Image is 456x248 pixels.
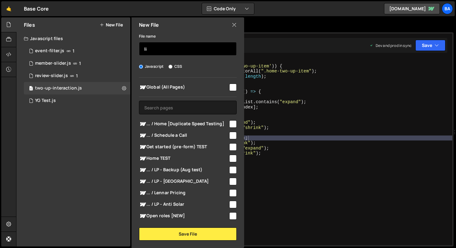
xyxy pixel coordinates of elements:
h2: New File [139,21,159,28]
button: Save [415,40,445,51]
div: member-slider.js [35,61,71,66]
input: CSS [168,65,172,69]
input: Search pages [139,101,237,114]
label: CSS [168,63,182,70]
input: Javascript [139,65,143,69]
span: Open roles [NEW] [139,212,228,220]
div: 15790/44139.js [24,45,130,57]
div: 15790/44770.js [24,82,130,94]
label: Javascript [139,63,164,70]
div: Base Core [24,5,49,12]
span: 1 [79,61,81,66]
span: ... / Schedule a Call [139,132,228,139]
div: two-up-interaction.js [35,85,82,91]
span: Get started (pre-form) TEST [139,143,228,151]
span: ... / Home [Duplicate Speed Testing] [139,120,228,128]
span: ... / Lennar Pricing [139,189,228,197]
span: 1 [73,48,74,53]
div: 15790/44138.js [24,70,130,82]
span: Global (All Pages) [139,84,228,91]
div: Javascript files [16,32,130,45]
span: Home TEST [139,155,228,162]
button: Code Only [202,3,254,14]
span: 1 [76,73,78,78]
a: [DOMAIN_NAME] [384,3,440,14]
input: Name [139,42,237,56]
div: 15790/44133.js [24,57,130,70]
span: 1 [29,86,33,91]
span: ... / LP - Backup (Aug test) [139,166,228,174]
div: review-slider.js [35,73,68,79]
div: event-filter.js [35,48,64,54]
div: YG Test.js [35,98,56,103]
label: File name [139,33,156,39]
span: ... / LP - [GEOGRAPHIC_DATA] [139,178,228,185]
div: 15790/42338.js [24,94,130,107]
h2: Files [24,21,35,28]
button: Save File [139,227,237,241]
div: Dev and prod in sync [369,43,412,48]
button: New File [100,22,123,27]
a: 🤙 [1,1,16,16]
a: Ba [442,3,453,14]
span: ... / LP - Anti Solar [139,201,228,208]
